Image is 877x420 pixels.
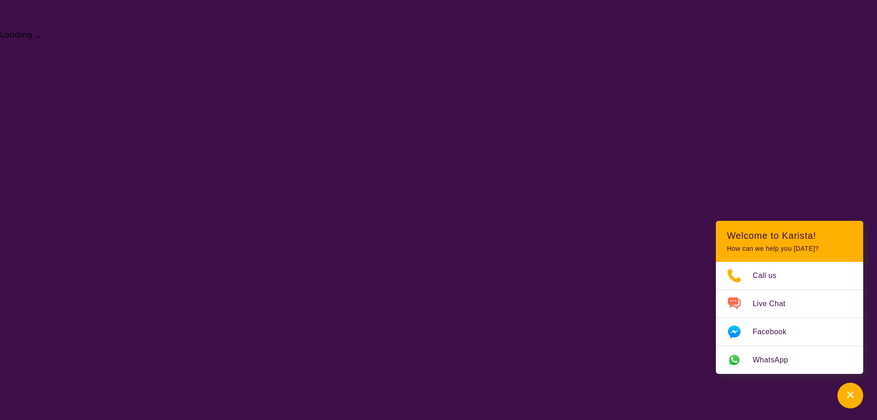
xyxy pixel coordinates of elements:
span: Live Chat [753,297,796,311]
h2: Welcome to Karista! [727,230,852,241]
span: WhatsApp [753,353,799,367]
span: Call us [753,269,788,283]
ul: Choose channel [716,262,863,374]
p: How can we help you [DATE]? [727,245,852,253]
span: Facebook [753,325,797,339]
a: Web link opens in a new tab. [716,346,863,374]
div: Channel Menu [716,221,863,374]
button: Channel Menu [837,383,863,408]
